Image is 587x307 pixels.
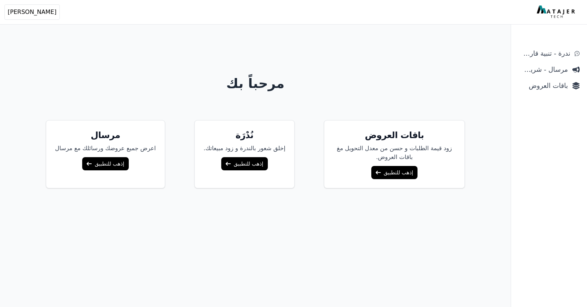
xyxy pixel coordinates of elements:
span: مرسال - شريط دعاية [518,64,568,75]
h5: مرسال [55,129,156,141]
p: إخلق شعور بالندرة و زود مبيعاتك. [204,144,285,153]
a: إذهب للتطبيق [221,157,267,170]
a: إذهب للتطبيق [82,157,128,170]
span: [PERSON_NAME] [8,8,56,16]
p: زود قيمة الطلبات و حسن من معدل التحويل مغ باقات العروض. [333,144,456,162]
span: ندرة - تنبية قارب علي النفاذ [518,48,570,59]
p: اعرض جميع عروضك ورسائلك مع مرسال [55,144,156,153]
h5: باقات العروض [333,129,456,141]
button: [PERSON_NAME] [4,4,60,20]
a: إذهب للتطبيق [371,166,418,179]
h5: نُدْرَة [204,129,285,141]
span: باقات العروض [518,81,568,91]
iframe: chat widget [542,261,587,296]
img: MatajerTech Logo [537,5,577,19]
